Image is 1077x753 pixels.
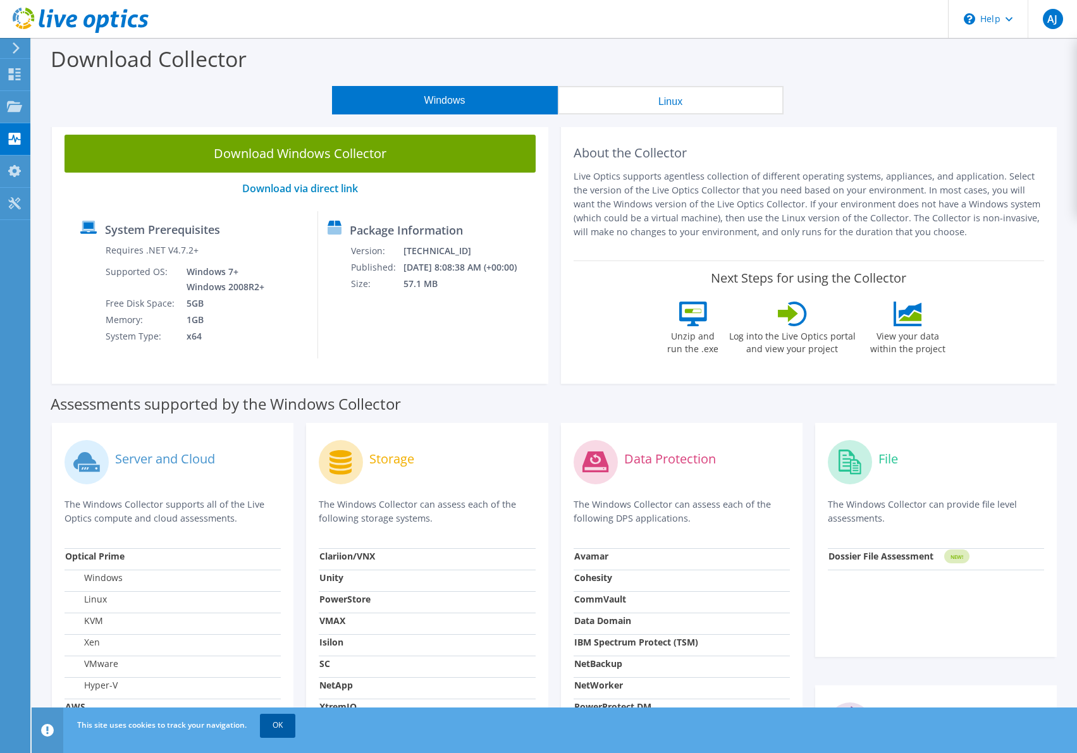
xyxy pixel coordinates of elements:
td: 5GB [177,295,267,312]
strong: Isilon [319,636,343,648]
strong: NetWorker [574,679,623,691]
strong: NetBackup [574,658,622,670]
label: KVM [65,615,103,627]
p: The Windows Collector supports all of the Live Optics compute and cloud assessments. [65,498,281,525]
td: Windows 7+ Windows 2008R2+ [177,264,267,295]
strong: PowerProtect DM [574,701,651,713]
td: Size: [350,276,403,292]
strong: IBM Spectrum Protect (TSM) [574,636,698,648]
strong: Unity [319,572,343,584]
tspan: NEW! [950,553,963,560]
td: Supported OS: [105,264,177,295]
td: Published: [350,259,403,276]
button: Windows [332,86,558,114]
label: Server and Cloud [115,453,215,465]
p: The Windows Collector can provide file level assessments. [828,498,1044,525]
h2: About the Collector [574,145,1045,161]
strong: CommVault [574,593,626,605]
td: Memory: [105,312,177,328]
strong: NetApp [319,679,353,691]
td: [DATE] 8:08:38 AM (+00:00) [403,259,534,276]
span: This site uses cookies to track your navigation. [77,719,247,730]
td: x64 [177,328,267,345]
strong: Clariion/VNX [319,550,375,562]
td: Version: [350,243,403,259]
label: Assessments supported by the Windows Collector [51,398,401,410]
label: VMware [65,658,118,670]
button: Linux [558,86,784,114]
label: Unzip and run the .exe [664,326,722,355]
td: System Type: [105,328,177,345]
a: Download Windows Collector [65,135,536,173]
td: 1GB [177,312,267,328]
label: Log into the Live Optics portal and view your project [729,326,856,355]
strong: PowerStore [319,593,371,605]
label: Hyper-V [65,679,118,692]
strong: SC [319,658,330,670]
label: View your data within the project [863,326,954,355]
a: OK [260,714,295,737]
p: The Windows Collector can assess each of the following storage systems. [319,498,535,525]
td: Free Disk Space: [105,295,177,312]
label: Download Collector [51,44,247,73]
strong: Cohesity [574,572,612,584]
strong: Optical Prime [65,550,125,562]
strong: VMAX [319,615,345,627]
strong: Dossier File Assessment [828,550,933,562]
td: 57.1 MB [403,276,534,292]
label: Linux [65,593,107,606]
strong: Data Domain [574,615,631,627]
svg: \n [964,13,975,25]
label: Windows [65,572,123,584]
span: AJ [1043,9,1063,29]
td: [TECHNICAL_ID] [403,243,534,259]
p: Live Optics supports agentless collection of different operating systems, appliances, and applica... [574,169,1045,239]
label: Xen [65,636,100,649]
label: Package Information [350,224,463,236]
p: The Windows Collector can assess each of the following DPS applications. [574,498,790,525]
label: System Prerequisites [105,223,220,236]
label: Requires .NET V4.7.2+ [106,244,199,257]
strong: Avamar [574,550,608,562]
strong: AWS [65,701,85,713]
strong: XtremIO [319,701,357,713]
a: Download via direct link [242,181,358,195]
label: File [878,453,898,465]
label: Data Protection [624,453,716,465]
label: Next Steps for using the Collector [711,271,906,286]
label: Storage [369,453,414,465]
